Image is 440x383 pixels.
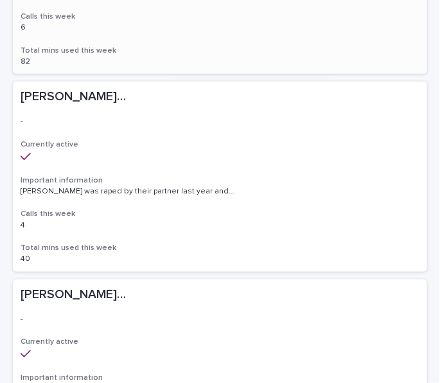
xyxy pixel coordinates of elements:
p: Alice/Soph/Alexis/Danni/Scarlet/Katy - Banned/Webchatter [21,87,130,104]
a: [PERSON_NAME]/Soph/[PERSON_NAME]/[PERSON_NAME]/Scarlet/[PERSON_NAME] - Banned/Webchatter[PERSON_N... [13,82,427,271]
p: - [21,114,26,126]
p: 40 [21,252,33,263]
h3: Important information [21,373,419,383]
h3: Calls this week [21,12,419,22]
h3: Important information [21,175,419,186]
p: [PERSON_NAME] (webchat) [21,285,130,302]
p: Alice was raped by their partner last year and they're currently facing ongoing domestic abuse fr... [21,184,237,196]
h3: Total mins used this week [21,46,419,56]
h3: Currently active [21,337,419,347]
p: 82 [21,55,33,66]
h3: Total mins used this week [21,243,419,253]
p: 6 [21,21,28,32]
p: - [21,312,26,324]
h3: Calls this week [21,209,419,219]
h3: Currently active [21,139,419,150]
p: 4 [21,218,28,230]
